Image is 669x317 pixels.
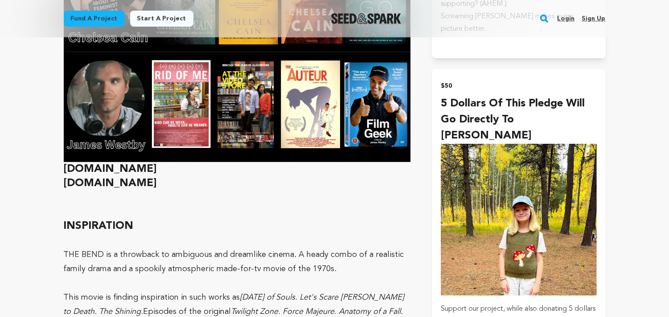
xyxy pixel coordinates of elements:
[441,96,596,144] h4: 5 dollars of this pledge will go directly to [PERSON_NAME]
[64,164,157,175] a: [DOMAIN_NAME]
[582,12,605,26] a: Sign up
[64,11,125,27] a: Fund a project
[64,52,411,162] img: 1753310812-Screenshot%202025-07-23%20at%203.45.51%E2%80%AFPM.png
[441,80,596,92] h2: $50
[557,12,575,26] a: Login
[64,178,157,189] a: [DOMAIN_NAME]
[331,13,401,24] a: Seed&Spark Homepage
[64,248,411,276] p: THE BEND is a throwback to ambiguous and dreamlike cinema. A heady combo of a realistic family dr...
[130,11,193,27] a: Start a project
[331,13,401,24] img: Seed&Spark Logo Dark Mode
[441,144,596,296] img: incentive
[64,293,405,316] em: [DATE] of Souls. Let's Scare [PERSON_NAME] to Death. The Shining.
[64,221,134,232] strong: INSPIRATION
